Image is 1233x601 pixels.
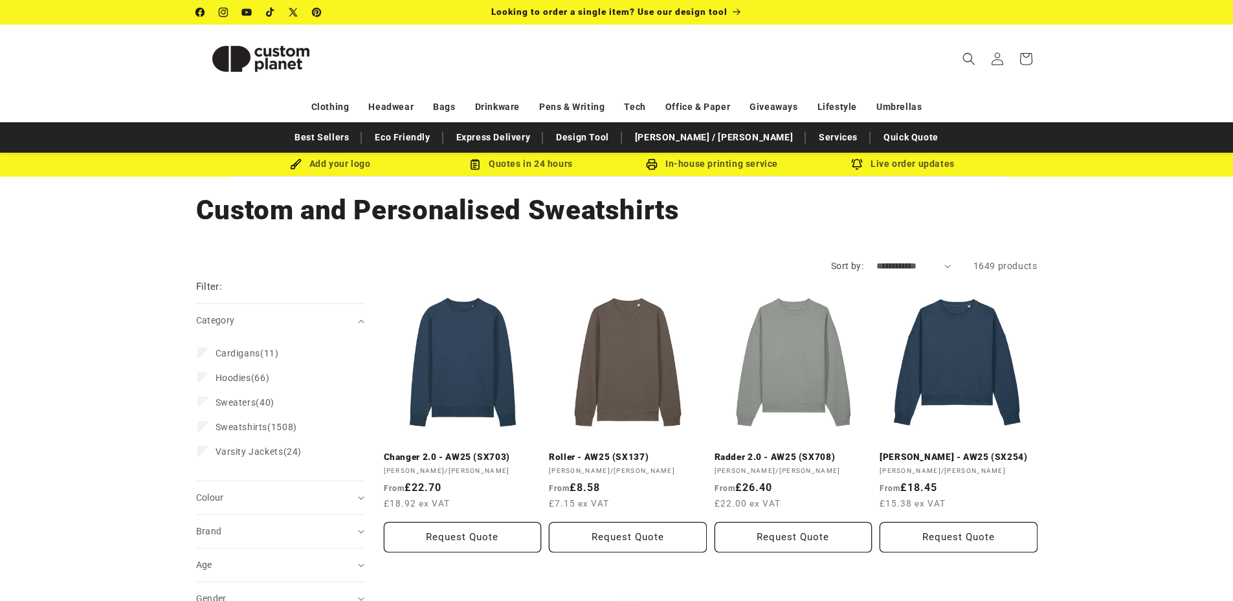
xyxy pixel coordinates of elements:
button: Request Quote [384,522,542,552]
a: Eco Friendly [368,126,436,149]
a: Office & Paper [665,96,730,118]
a: Headwear [368,96,414,118]
button: Request Quote [549,522,707,552]
summary: Search [955,45,983,73]
a: Drinkware [475,96,520,118]
a: Express Delivery [450,126,537,149]
span: (1508) [216,421,297,433]
a: Custom Planet [191,25,330,93]
summary: Brand (0 selected) [196,515,364,548]
img: Custom Planet [196,30,326,88]
label: Sort by: [831,261,863,271]
span: Varsity Jackets [216,446,283,457]
img: Order updates [851,158,863,170]
img: Order Updates Icon [469,158,481,170]
summary: Age (0 selected) [196,549,364,582]
a: Best Sellers [288,126,355,149]
span: (40) [216,397,274,408]
span: (24) [216,446,302,457]
summary: Category (0 selected) [196,304,364,337]
a: Radder 2.0 - AW25 (SX708) [715,452,872,463]
span: Brand [196,526,222,536]
h2: Filter: [196,279,223,294]
span: Sweatshirts [216,422,268,432]
a: Bags [433,96,455,118]
: Request Quote [880,522,1038,552]
span: (66) [216,372,270,384]
a: Services [812,126,864,149]
a: [PERSON_NAME] / [PERSON_NAME] [628,126,799,149]
a: Quick Quote [877,126,945,149]
div: Add your logo [235,156,426,172]
a: Clothing [311,96,350,118]
span: Cardigans [216,348,260,358]
a: Giveaways [750,96,797,118]
span: Colour [196,492,224,503]
img: Brush Icon [290,158,302,170]
a: Tech [624,96,645,118]
a: Lifestyle [817,96,857,118]
span: Category [196,315,235,325]
span: Age [196,560,212,570]
span: Sweaters [216,397,256,408]
a: Roller - AW25 (SX137) [549,452,707,463]
summary: Colour (0 selected) [196,481,364,514]
a: Design Tool [550,126,616,149]
span: 1649 products [973,261,1038,271]
a: Changer 2.0 - AW25 (SX703) [384,452,542,463]
a: Umbrellas [876,96,922,118]
a: [PERSON_NAME] - AW25 (SX254) [880,452,1038,463]
span: (11) [216,347,279,359]
img: In-house printing [646,158,658,170]
h1: Custom and Personalised Sweatshirts [196,193,1038,228]
a: Pens & Writing [539,96,605,118]
button: Request Quote [715,522,872,552]
span: Looking to order a single item? Use our design tool [491,6,728,17]
div: Live order updates [808,156,999,172]
div: In-house printing service [617,156,808,172]
span: Hoodies [216,373,251,383]
div: Quotes in 24 hours [426,156,617,172]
